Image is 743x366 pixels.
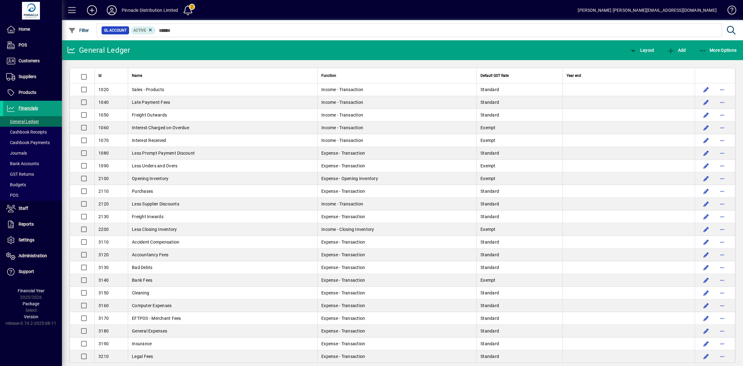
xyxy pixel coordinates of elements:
[717,224,727,234] button: More options
[98,329,109,333] span: 3180
[321,189,365,194] span: Expense - Transaction
[132,265,152,270] span: Bad Debts
[701,313,711,323] button: Edit
[23,301,39,306] span: Package
[132,354,153,359] span: Legal Fees
[98,278,109,283] span: 3140
[701,97,711,107] button: Edit
[3,116,62,127] a: General Ledger
[132,201,179,206] span: Less Supplier Discounts
[321,151,365,156] span: Expense - Transaction
[6,161,39,166] span: Bank Accounts
[3,137,62,148] a: Cashbook Payments
[132,125,189,130] span: Interest Charged on Overdue
[19,237,34,242] span: Settings
[321,125,363,130] span: Income - Transaction
[131,26,156,34] mat-chip: Activation Status: Active
[132,100,170,105] span: Late Payment Fees
[717,110,727,120] button: More options
[98,303,109,308] span: 3160
[480,201,499,206] span: Standard
[480,278,496,283] span: Exempt
[666,45,687,56] button: Add
[321,176,378,181] span: Expense - Opening Inventory
[132,278,152,283] span: Bank Fees
[321,112,363,117] span: Income - Transaction
[717,85,727,95] button: More options
[3,169,62,179] a: GST Returns
[717,148,727,158] button: More options
[701,326,711,336] button: Edit
[628,45,656,56] button: Layout
[717,186,727,196] button: More options
[717,135,727,145] button: More options
[98,151,109,156] span: 1080
[98,214,109,219] span: 2130
[132,112,167,117] span: Freight Outwards
[321,329,365,333] span: Expense - Transaction
[132,151,195,156] span: Less Prompt Payment Discount
[132,329,167,333] span: General Expenses
[3,69,62,85] a: Suppliers
[132,87,164,92] span: Sales - Products
[98,252,109,257] span: 3120
[321,100,363,105] span: Income - Transaction
[717,339,727,349] button: More options
[98,265,109,270] span: 3130
[98,72,102,79] span: Id
[19,42,27,47] span: POS
[717,351,727,361] button: More options
[701,174,711,183] button: Edit
[3,190,62,201] a: POS
[98,201,109,206] span: 2120
[3,179,62,190] a: Budgets
[19,222,34,227] span: Reports
[6,119,39,124] span: General Ledger
[717,97,727,107] button: More options
[98,138,109,143] span: 1070
[480,72,509,79] span: Default GST Rate
[321,316,365,321] span: Expense - Transaction
[321,227,374,232] span: Income - Closing Inventory
[701,123,711,133] button: Edit
[3,217,62,232] a: Reports
[321,265,365,270] span: Expense - Transaction
[98,112,109,117] span: 1050
[98,189,109,194] span: 2110
[480,303,499,308] span: Standard
[132,138,166,143] span: Interest Received
[480,240,499,245] span: Standard
[480,138,496,143] span: Exempt
[480,112,499,117] span: Standard
[133,28,146,33] span: Active
[19,253,47,258] span: Administration
[132,341,152,346] span: Insurance
[701,262,711,272] button: Edit
[623,45,661,56] app-page-header-button: View chart layout
[132,252,168,257] span: Accountancy Fees
[6,172,34,177] span: GST Returns
[321,240,365,245] span: Expense - Transaction
[321,72,336,79] span: Function
[6,130,47,134] span: Cashbook Receipts
[3,158,62,169] a: Bank Accounts
[699,48,737,53] span: More Options
[3,148,62,158] a: Journals
[19,106,38,111] span: Financials
[24,314,38,319] span: Version
[321,138,363,143] span: Income - Transaction
[701,212,711,222] button: Edit
[321,278,365,283] span: Expense - Transaction
[321,303,365,308] span: Expense - Transaction
[132,303,172,308] span: Computer Expenses
[3,85,62,100] a: Products
[567,72,581,79] span: Year end
[6,182,26,187] span: Budgets
[98,240,109,245] span: 3110
[132,176,168,181] span: Opening Inventory
[701,161,711,171] button: Edit
[19,90,36,95] span: Products
[98,290,109,295] span: 3150
[701,148,711,158] button: Edit
[480,176,496,181] span: Exempt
